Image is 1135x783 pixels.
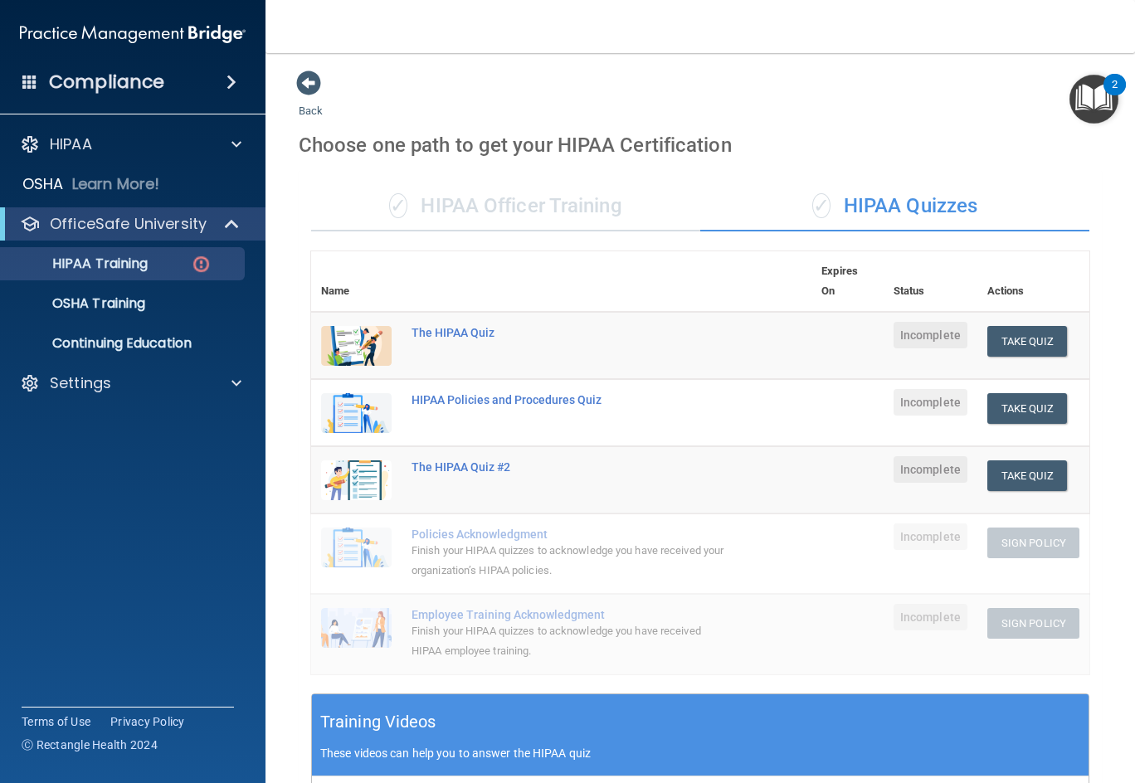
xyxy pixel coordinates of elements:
button: Take Quiz [987,393,1067,424]
span: Incomplete [894,523,967,550]
button: Take Quiz [987,326,1067,357]
p: Continuing Education [11,335,237,352]
p: These videos can help you to answer the HIPAA quiz [320,747,1080,760]
button: Sign Policy [987,608,1079,639]
span: ✓ [812,193,831,218]
div: Finish your HIPAA quizzes to acknowledge you have received HIPAA employee training. [412,621,728,661]
span: ✓ [389,193,407,218]
div: HIPAA Quizzes [700,182,1089,231]
p: OSHA [22,174,64,194]
img: danger-circle.6113f641.png [191,254,212,275]
div: Employee Training Acknowledgment [412,608,728,621]
a: OfficeSafe University [20,214,241,234]
p: OSHA Training [11,295,145,312]
span: Ⓒ Rectangle Health 2024 [22,737,158,753]
th: Actions [977,251,1089,312]
th: Expires On [811,251,884,312]
a: HIPAA [20,134,241,154]
div: Policies Acknowledgment [412,528,728,541]
p: HIPAA [50,134,92,154]
span: Incomplete [894,604,967,630]
span: Incomplete [894,322,967,348]
button: Sign Policy [987,528,1079,558]
div: The HIPAA Quiz #2 [412,460,728,474]
div: HIPAA Policies and Procedures Quiz [412,393,728,406]
img: PMB logo [20,17,246,51]
div: The HIPAA Quiz [412,326,728,339]
p: Settings [50,373,111,393]
a: Privacy Policy [110,713,185,730]
p: Learn More! [72,174,160,194]
div: 2 [1112,85,1118,106]
div: Choose one path to get your HIPAA Certification [299,121,1102,169]
p: OfficeSafe University [50,214,207,234]
div: HIPAA Officer Training [311,182,700,231]
h4: Compliance [49,71,164,94]
a: Back [299,85,323,117]
a: Settings [20,373,241,393]
span: Incomplete [894,389,967,416]
button: Open Resource Center, 2 new notifications [1069,75,1118,124]
h5: Training Videos [320,708,436,737]
button: Take Quiz [987,460,1067,491]
div: Finish your HIPAA quizzes to acknowledge you have received your organization’s HIPAA policies. [412,541,728,581]
span: Incomplete [894,456,967,483]
a: Terms of Use [22,713,90,730]
p: HIPAA Training [11,255,148,272]
th: Name [311,251,402,312]
th: Status [884,251,977,312]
